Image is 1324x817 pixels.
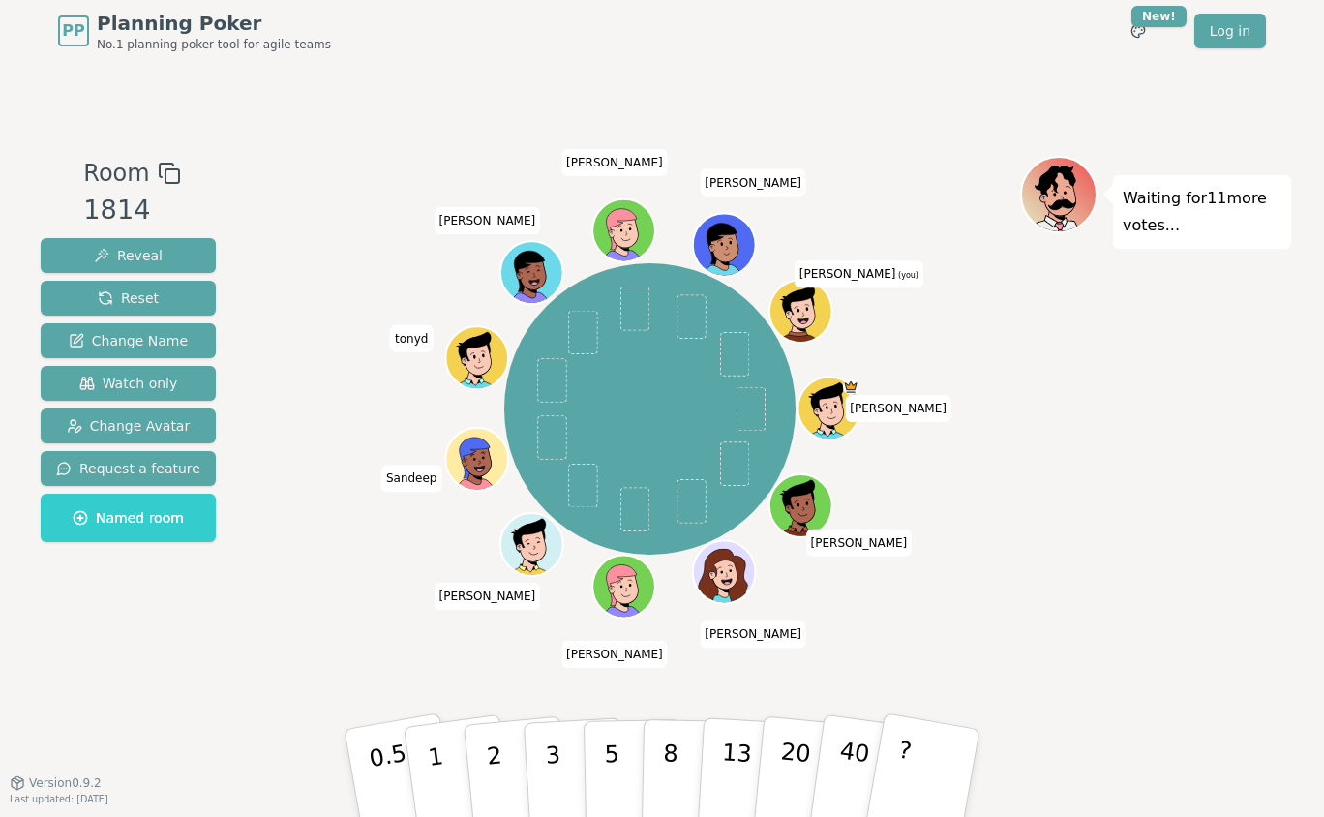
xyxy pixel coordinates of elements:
button: Named room [41,494,216,542]
span: Room [83,156,149,191]
span: Reveal [94,246,163,265]
span: Click to change your name [381,466,442,493]
div: 1814 [83,191,180,230]
a: PPPlanning PokerNo.1 planning poker tool for agile teams [58,10,331,52]
button: New! [1121,14,1156,48]
button: Change Name [41,323,216,358]
span: Click to change your name [435,207,541,234]
button: Reveal [41,238,216,273]
button: Version0.9.2 [10,775,102,791]
span: Change Name [69,331,188,350]
span: Click to change your name [845,395,951,422]
span: Rob is the host [843,379,858,395]
span: Click to change your name [435,583,541,610]
a: Log in [1194,14,1266,48]
button: Request a feature [41,451,216,486]
span: Reset [98,288,159,308]
span: Click to change your name [700,621,806,649]
span: Click to change your name [700,169,806,197]
button: Watch only [41,366,216,401]
span: Named room [73,508,184,528]
button: Change Avatar [41,408,216,443]
span: PP [62,19,84,43]
button: Click to change your avatar [771,283,830,342]
span: Click to change your name [390,325,433,352]
span: Click to change your name [561,149,668,176]
span: Version 0.9.2 [29,775,102,791]
span: Click to change your name [795,261,923,288]
span: Click to change your name [806,530,913,557]
span: Planning Poker [97,10,331,37]
span: Last updated: [DATE] [10,794,108,804]
span: Click to change your name [561,641,668,668]
button: Reset [41,281,216,316]
p: Waiting for 11 more votes... [1123,185,1281,239]
span: Change Avatar [67,416,191,436]
span: Watch only [79,374,178,393]
div: New! [1131,6,1187,27]
span: No.1 planning poker tool for agile teams [97,37,331,52]
span: Request a feature [56,459,200,478]
span: (you) [896,272,919,281]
